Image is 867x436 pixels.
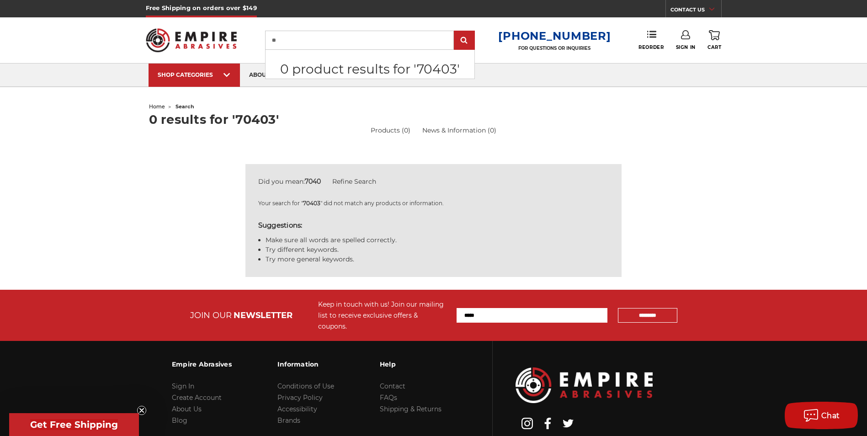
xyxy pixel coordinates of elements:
span: Get Free Shipping [30,419,118,430]
div: Keep in touch with us! Join our mailing list to receive exclusive offers & coupons. [318,299,447,332]
a: Shipping & Returns [380,405,441,413]
a: about us [240,64,287,87]
a: Sign In [172,382,194,390]
a: Contact [380,382,405,390]
a: News & Information (0) [422,126,496,134]
div: Did you mean: [258,177,609,186]
a: Cart [707,30,721,50]
button: Close teaser [137,406,146,415]
p: FOR QUESTIONS OR INQUIRIES [498,45,611,51]
img: Empire Abrasives Logo Image [516,367,653,403]
a: Reorder [638,30,664,50]
a: About Us [172,405,202,413]
a: home [149,103,165,110]
a: CONTACT US [670,5,721,17]
a: Blog [172,416,187,425]
a: Privacy Policy [277,393,323,402]
a: Refine Search [332,177,376,186]
li: Try different keywords. [266,245,609,255]
span: Chat [821,411,840,420]
h3: Help [380,355,441,374]
p: Your search for " " did not match any products or information. [258,199,609,207]
h3: Information [277,355,334,374]
a: FAQs [380,393,397,402]
img: Empire Abrasives [146,22,237,58]
h3: Empire Abrasives [172,355,232,374]
span: Cart [707,44,721,50]
strong: 70403 [303,200,320,207]
li: Try more general keywords. [266,255,609,264]
li: Make sure all words are spelled correctly. [266,235,609,245]
span: search [176,103,194,110]
a: Products (0) [371,126,410,135]
h1: 0 results for '70403' [149,113,718,126]
a: Brands [277,416,300,425]
a: Conditions of Use [277,382,334,390]
a: Accessibility [277,405,317,413]
a: [PHONE_NUMBER] [498,29,611,43]
strong: 7040 [305,177,321,186]
span: NEWSLETTER [234,310,293,320]
input: Submit [455,32,473,50]
span: Reorder [638,44,664,50]
span: Sign In [676,44,696,50]
button: Chat [785,402,858,429]
div: SHOP CATEGORIES [158,71,231,78]
p: 0 product results for '70403' [266,59,474,79]
span: JOIN OUR [190,310,232,320]
h5: Suggestions: [258,220,609,231]
a: Create Account [172,393,222,402]
div: Get Free ShippingClose teaser [9,413,139,436]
